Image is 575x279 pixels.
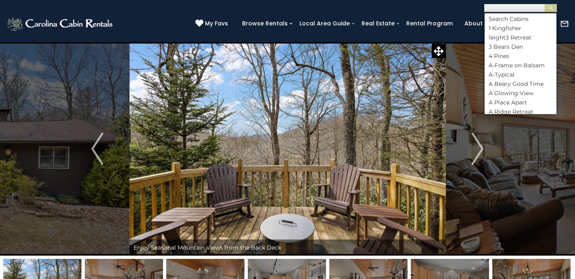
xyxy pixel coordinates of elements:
a: Real Estate [358,17,399,30]
a: About [460,17,487,30]
a: Browse Rentals [238,17,292,30]
button: Next [445,42,510,256]
li: A Beary Good Time [485,80,556,87]
li: A Ridge Retreat [485,108,556,115]
li: Search Cabins [485,15,556,23]
div: Enjoy Seasonal Mountain Views from the Back Deck [130,239,446,256]
li: A-Typical [485,71,556,78]
li: A-Frame on Balsam [485,62,556,69]
a: Local Area Guide [295,17,354,30]
li: 4 Pines [485,52,556,60]
img: mail-regular-white.png [560,19,569,28]
li: 1eight3 Retreat [485,34,556,41]
img: arrow [91,133,103,165]
a: My Favs [195,19,230,28]
li: A Glowing View [485,90,556,97]
button: Previous [65,42,130,256]
a: Rental Program [402,17,457,30]
li: 1 Kingfisher [485,25,556,32]
img: White-1-2.png [6,16,115,32]
li: 3 Bears Den [485,43,556,50]
li: A Place Apart [485,99,556,106]
span: My Favs [205,19,228,28]
img: arrow [472,133,484,165]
